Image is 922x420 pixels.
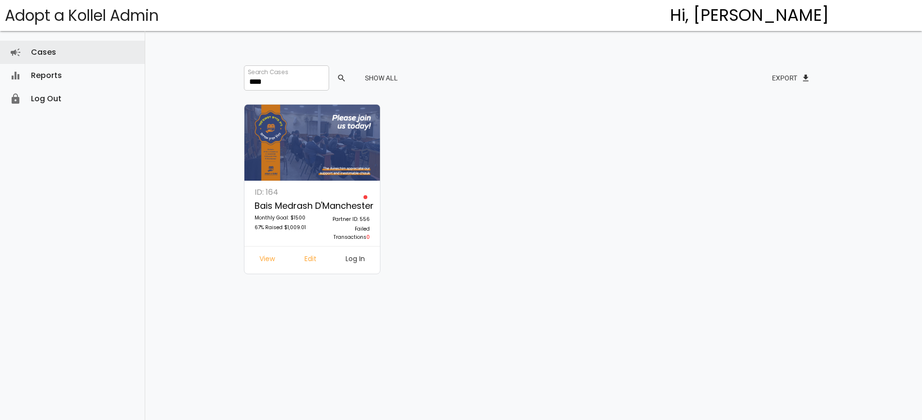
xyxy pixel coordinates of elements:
span: search [337,69,347,87]
img: uReMpgZnXA.SpEMdHr9w5.jpg [244,105,380,181]
a: Partner ID: 556 Failed Transactions0 [312,186,375,246]
span: file_download [801,69,811,87]
i: equalizer [10,64,21,87]
a: Log In [338,251,373,269]
p: Bais Medrash D'Manchester [255,199,307,214]
h4: Hi, [PERSON_NAME] [670,6,829,25]
p: ID: 164 [255,186,307,199]
button: Exportfile_download [764,69,818,87]
p: Failed Transactions [317,225,370,241]
i: campaign [10,41,21,64]
button: Show All [357,69,406,87]
p: Monthly Goal: $1500 [255,214,307,223]
p: 67% Raised $1,009.01 [255,223,307,233]
button: search [329,69,352,87]
i: lock [10,87,21,110]
span: 0 [366,233,370,241]
a: ID: 164 Bais Medrash D'Manchester Monthly Goal: $1500 67% Raised $1,009.01 [249,186,312,246]
p: Partner ID: 556 [317,215,370,225]
a: Edit [297,251,324,269]
a: View [252,251,283,269]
